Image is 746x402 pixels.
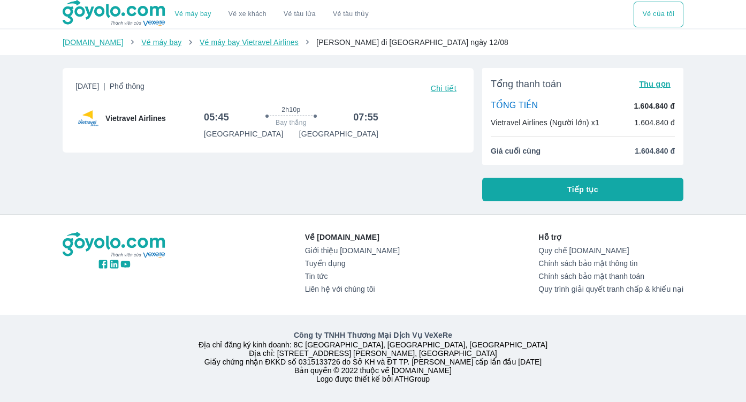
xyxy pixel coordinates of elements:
[305,232,400,242] p: Về [DOMAIN_NAME]
[141,38,181,47] a: Vé máy bay
[634,101,675,111] p: 1.604.840 đ
[491,78,561,90] span: Tổng thanh toán
[63,37,683,48] nav: breadcrumb
[275,2,324,27] a: Vé tàu lửa
[229,10,267,18] a: Vé xe khách
[639,80,671,88] span: Thu gọn
[110,82,144,90] span: Phổ thông
[200,38,299,47] a: Vé máy bay Vietravel Airlines
[538,259,683,268] a: Chính sách bảo mật thông tin
[538,232,683,242] p: Hỗ trợ
[316,38,508,47] span: [PERSON_NAME] đi [GEOGRAPHIC_DATA] ngày 12/08
[538,272,683,280] a: Chính sách bảo mật thanh toán
[299,128,378,139] p: [GEOGRAPHIC_DATA]
[635,77,675,92] button: Thu gọn
[75,81,144,96] span: [DATE]
[305,272,400,280] a: Tin tức
[175,10,211,18] a: Vé máy bay
[324,2,377,27] button: Vé tàu thủy
[567,184,598,195] span: Tiếp tục
[634,2,683,27] button: Vé của tôi
[635,146,675,156] span: 1.604.840 đ
[634,117,675,128] p: 1.604.840 đ
[276,118,307,127] span: Bay thẳng
[63,38,124,47] a: [DOMAIN_NAME]
[204,128,283,139] p: [GEOGRAPHIC_DATA]
[56,330,690,383] div: Địa chỉ đăng ký kinh doanh: 8C [GEOGRAPHIC_DATA], [GEOGRAPHIC_DATA], [GEOGRAPHIC_DATA] Địa chỉ: [...
[65,330,681,340] p: Công ty TNHH Thương Mại Dịch Vụ VeXeRe
[305,259,400,268] a: Tuyển dụng
[538,246,683,255] a: Quy chế [DOMAIN_NAME]
[305,285,400,293] a: Liên hệ với chúng tôi
[427,81,461,96] button: Chi tiết
[103,82,105,90] span: |
[204,111,229,124] h6: 05:45
[482,178,683,201] button: Tiếp tục
[281,105,300,114] span: 2h10p
[63,232,166,259] img: logo
[353,111,378,124] h6: 07:55
[491,117,599,128] p: Vietravel Airlines (Người lớn) x1
[491,100,538,112] p: TỔNG TIỀN
[166,2,377,27] div: choose transportation mode
[634,2,683,27] div: choose transportation mode
[538,285,683,293] a: Quy trình giải quyết tranh chấp & khiếu nại
[105,113,166,124] span: Vietravel Airlines
[491,146,541,156] span: Giá cuối cùng
[305,246,400,255] a: Giới thiệu [DOMAIN_NAME]
[431,84,456,93] span: Chi tiết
